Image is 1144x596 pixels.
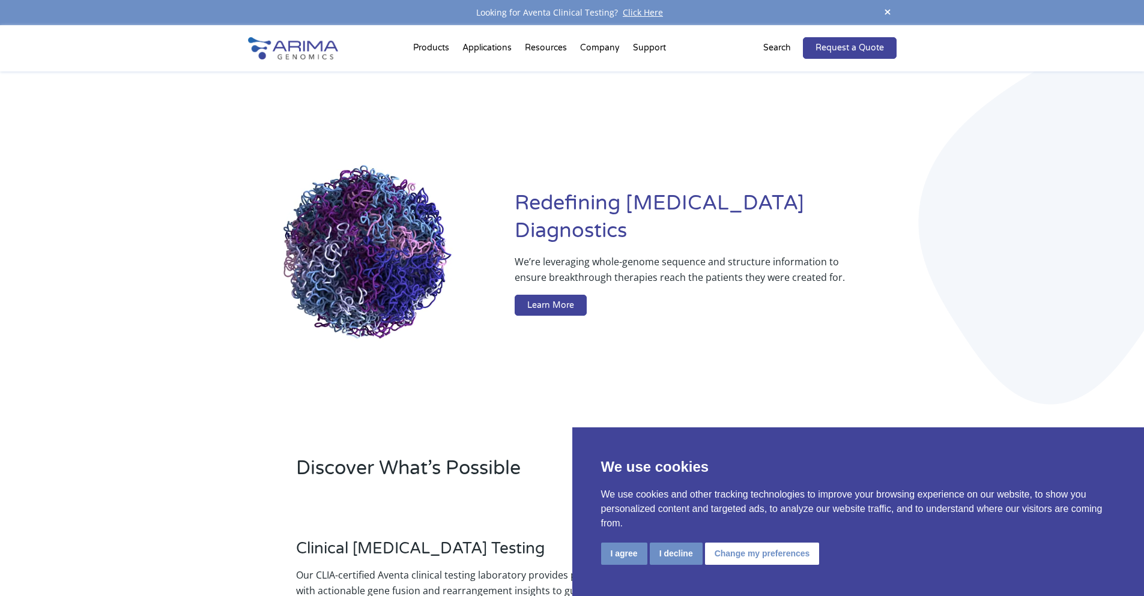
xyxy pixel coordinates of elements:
p: Search [763,40,791,56]
p: We use cookies [601,456,1116,478]
img: Arima-Genomics-logo [248,37,338,59]
button: I agree [601,543,647,565]
p: We use cookies and other tracking technologies to improve your browsing experience on our website... [601,487,1116,531]
button: I decline [650,543,703,565]
a: Click Here [618,7,668,18]
h3: Clinical [MEDICAL_DATA] Testing [296,539,623,567]
div: Looking for Aventa Clinical Testing? [248,5,897,20]
h2: Discover What’s Possible [296,455,725,491]
p: We’re leveraging whole-genome sequence and structure information to ensure breakthrough therapies... [515,254,848,295]
h1: Redefining [MEDICAL_DATA] Diagnostics [515,190,896,254]
button: Change my preferences [705,543,820,565]
a: Learn More [515,295,587,316]
a: Request a Quote [803,37,897,59]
